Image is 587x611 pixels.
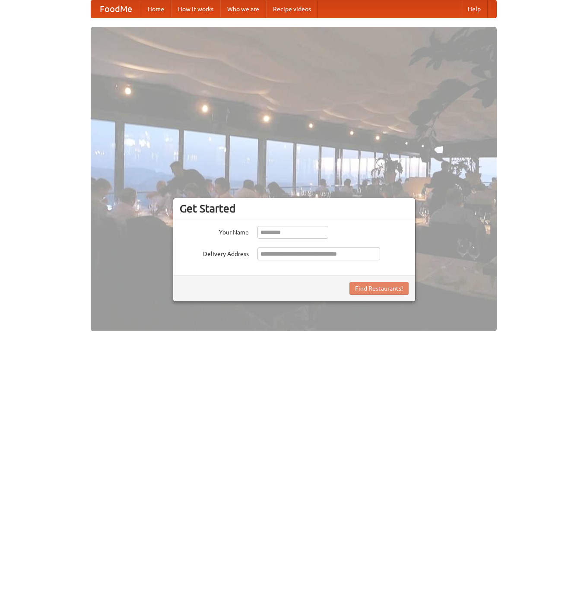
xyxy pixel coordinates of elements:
[180,202,409,215] h3: Get Started
[91,0,141,18] a: FoodMe
[461,0,488,18] a: Help
[220,0,266,18] a: Who we are
[171,0,220,18] a: How it works
[180,247,249,258] label: Delivery Address
[349,282,409,295] button: Find Restaurants!
[180,226,249,237] label: Your Name
[141,0,171,18] a: Home
[266,0,318,18] a: Recipe videos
